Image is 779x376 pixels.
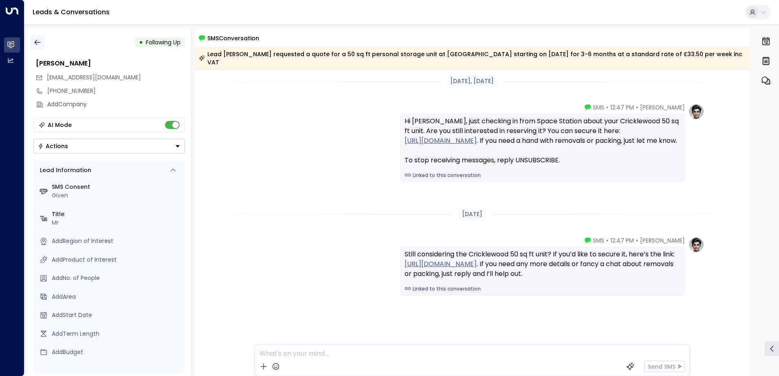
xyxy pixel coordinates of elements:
[405,259,477,269] a: [URL][DOMAIN_NAME]
[636,236,638,245] span: •
[52,219,182,227] div: Mr
[447,75,497,87] div: [DATE], [DATE]
[593,236,604,245] span: SMS
[33,7,110,17] a: Leads & Conversations
[636,103,638,111] span: •
[52,191,182,200] div: Given
[405,172,680,179] a: Linked to this conversation
[52,274,182,282] div: AddNo. of People
[199,50,745,66] div: Lead [PERSON_NAME] requested a quote for a 50 sq ft personal storage unit at [GEOGRAPHIC_DATA] st...
[593,103,604,111] span: SMS
[688,103,704,120] img: profile-logo.png
[52,330,182,338] div: AddTerm Length
[606,236,608,245] span: •
[52,367,182,375] label: Source
[207,33,259,43] span: SMS Conversation
[52,210,182,219] label: Title
[610,236,634,245] span: 12:47 PM
[405,249,680,279] div: Still considering the Cricklewood 50 sq ft unit? If you’d like to secure it, here’s the link: . I...
[688,236,704,253] img: profile-logo.png
[610,103,634,111] span: 12:47 PM
[606,103,608,111] span: •
[47,100,185,109] div: AddCompany
[139,35,143,50] div: •
[52,256,182,264] div: AddProduct of Interest
[52,348,182,356] div: AddBudget
[405,136,477,146] a: [URL][DOMAIN_NAME]
[52,183,182,191] label: SMS Consent
[36,59,185,68] div: [PERSON_NAME]
[47,73,141,82] span: samadaliabdullah@gmail.com
[52,237,182,245] div: AddRegion of Interest
[47,73,141,81] span: [EMAIL_ADDRESS][DOMAIN_NAME]
[33,139,185,153] button: Actions
[48,121,72,129] div: AI Mode
[640,236,685,245] span: [PERSON_NAME]
[52,293,182,301] div: AddArea
[52,311,182,319] div: AddStart Date
[33,139,185,153] div: Button group with a nested menu
[405,116,680,165] div: Hi [PERSON_NAME], just checking in from Space Station about your Cricklewood 50 sq ft unit. Are y...
[37,166,91,175] div: Lead Information
[640,103,685,111] span: [PERSON_NAME]
[38,142,68,150] div: Actions
[459,208,486,220] div: [DATE]
[47,87,185,95] div: [PHONE_NUMBER]
[405,285,680,293] a: Linked to this conversation
[146,38,180,46] span: Following Up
